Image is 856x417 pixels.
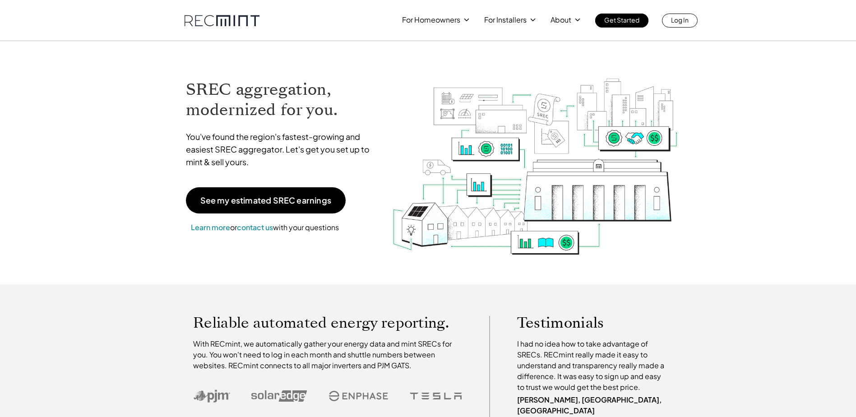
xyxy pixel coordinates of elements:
[517,316,652,329] p: Testimonials
[551,14,571,26] p: About
[193,338,462,371] p: With RECmint, we automatically gather your energy data and mint SRECs for you. You won't need to ...
[484,14,527,26] p: For Installers
[186,222,344,233] p: or with your questions
[186,79,378,120] h1: SREC aggregation, modernized for you.
[517,338,669,393] p: I had no idea how to take advantage of SRECs. RECmint really made it easy to understand and trans...
[193,316,462,329] p: Reliable automated energy reporting.
[200,196,331,204] p: See my estimated SREC earnings
[191,222,230,232] a: Learn more
[186,130,378,168] p: You've found the region's fastest-growing and easiest SREC aggregator. Let's get you set up to mi...
[604,14,639,26] p: Get Started
[517,394,669,416] p: [PERSON_NAME], [GEOGRAPHIC_DATA], [GEOGRAPHIC_DATA]
[402,14,460,26] p: For Homeowners
[671,14,689,26] p: Log In
[391,55,679,257] img: RECmint value cycle
[662,14,698,28] a: Log In
[595,14,648,28] a: Get Started
[186,187,346,213] a: See my estimated SREC earnings
[237,222,273,232] a: contact us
